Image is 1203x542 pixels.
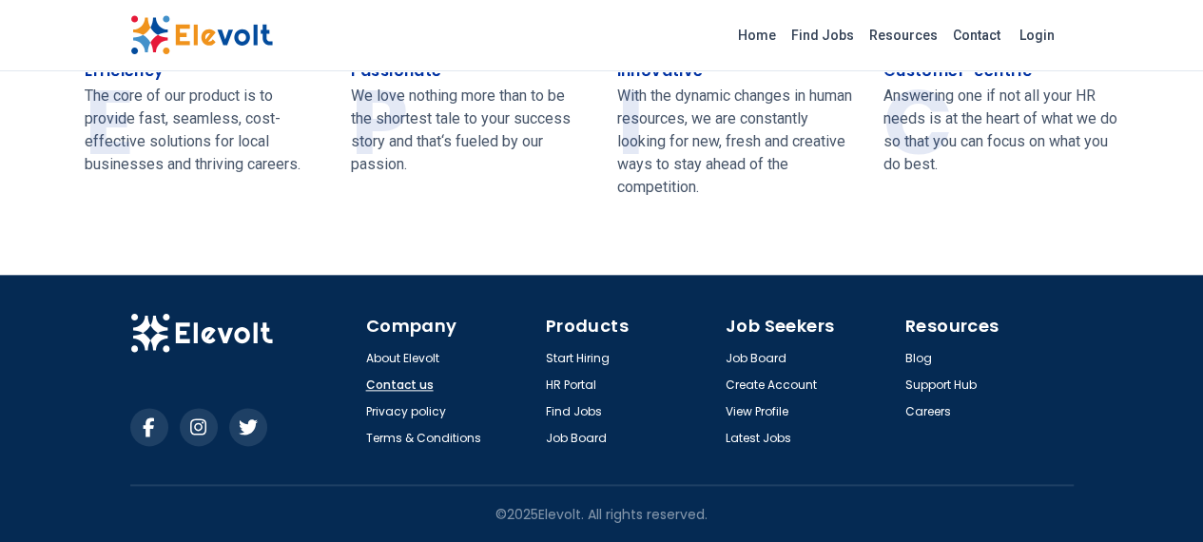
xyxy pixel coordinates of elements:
[726,431,791,446] a: Latest Jobs
[546,351,610,366] a: Start Hiring
[1108,451,1203,542] iframe: Chat Widget
[546,404,602,419] a: Find Jobs
[366,431,481,446] a: Terms & Conditions
[546,313,714,339] h4: Products
[85,85,320,176] p: The core of our product is to provide fast, seamless, cost-effective solutions for local business...
[730,20,784,50] a: Home
[883,77,953,168] span: C
[883,58,1119,85] h4: Customer-centric
[546,377,596,393] a: HR Portal
[617,58,853,85] h4: Innovative
[85,58,320,85] h4: Efficiency
[351,58,587,85] h4: Passionate
[366,404,446,419] a: Privacy policy
[366,377,434,393] a: Contact us
[945,20,1008,50] a: Contact
[617,85,853,199] p: With the dynamic changes in human resources, we are constantly looking for new, fresh and creativ...
[726,404,788,419] a: View Profile
[905,404,951,419] a: Careers
[726,313,894,339] h4: Job Seekers
[862,20,945,50] a: Resources
[366,313,534,339] h4: Company
[130,313,273,353] img: Elevolt
[351,85,587,176] p: We love nothing more than to be the shortest tale to your success story and that‘s fueled by our ...
[546,431,607,446] a: Job Board
[617,77,645,168] span: I
[726,351,786,366] a: Job Board
[905,313,1074,339] h4: Resources
[366,351,439,366] a: About Elevolt
[130,15,273,55] img: Elevolt
[883,85,1119,176] p: Answering one if not all your HR needs is at the heart of what we do so that you can focus on wha...
[1008,16,1066,54] a: Login
[905,377,977,393] a: Support Hub
[495,505,708,524] p: © 2025 Elevolt. All rights reserved.
[726,377,817,393] a: Create Account
[905,351,932,366] a: Blog
[85,77,134,168] span: E
[784,20,862,50] a: Find Jobs
[351,77,408,168] span: P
